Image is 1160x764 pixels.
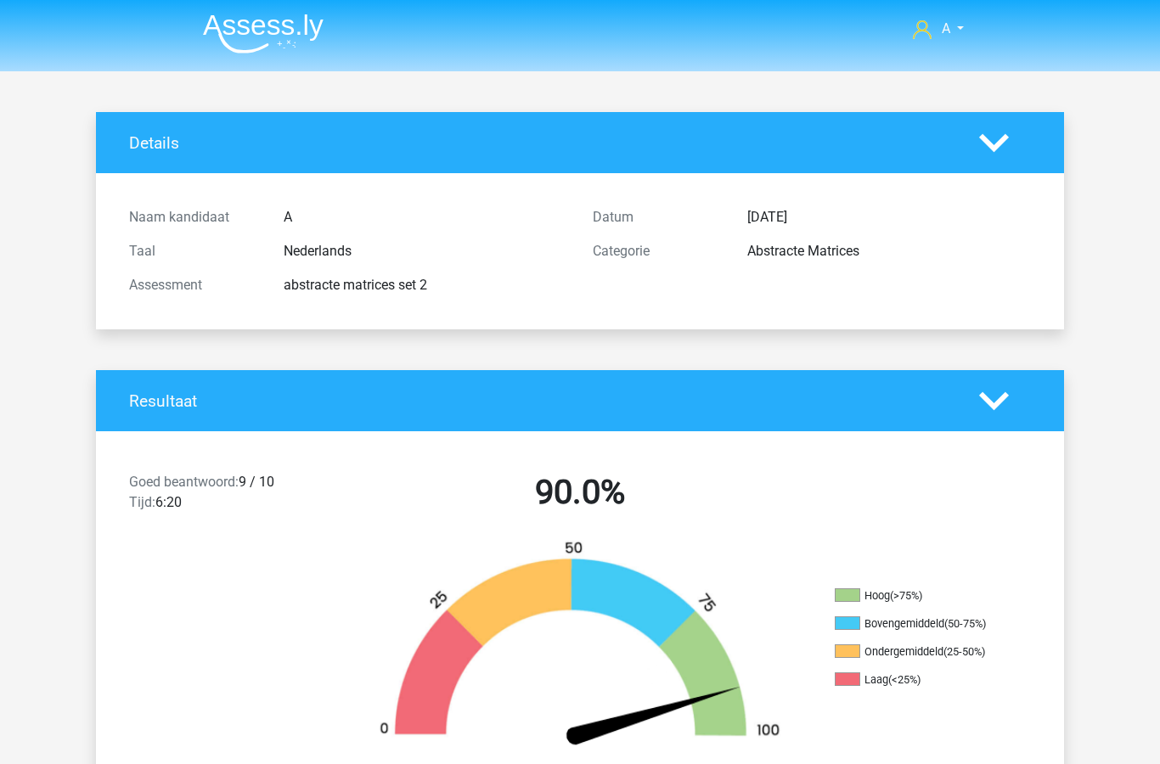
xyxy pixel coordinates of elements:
[580,241,735,261] div: Categorie
[735,241,1044,261] div: Abstracte Matrices
[129,391,954,411] h4: Resultaat
[888,673,921,686] div: (<25%)
[361,472,799,513] h2: 90.0%
[944,617,986,630] div: (50-75%)
[116,207,271,228] div: Naam kandidaat
[129,133,954,153] h4: Details
[351,540,809,753] img: 90.da62de00dc71.png
[580,207,735,228] div: Datum
[835,588,1005,604] li: Hoog
[203,14,324,53] img: Assessly
[735,207,1044,228] div: [DATE]
[116,241,271,261] div: Taal
[129,474,239,490] span: Goed beantwoord:
[116,275,271,295] div: Assessment
[835,644,1005,660] li: Ondergemiddeld
[129,494,155,510] span: Tijd:
[271,241,580,261] div: Nederlands
[890,589,922,602] div: (>75%)
[271,275,580,295] div: abstracte matrices set 2
[942,20,950,37] span: A
[835,616,1005,632] li: Bovengemiddeld
[906,19,971,39] a: A
[835,672,1005,688] li: Laag
[943,645,985,658] div: (25-50%)
[116,472,348,520] div: 9 / 10 6:20
[271,207,580,228] div: A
